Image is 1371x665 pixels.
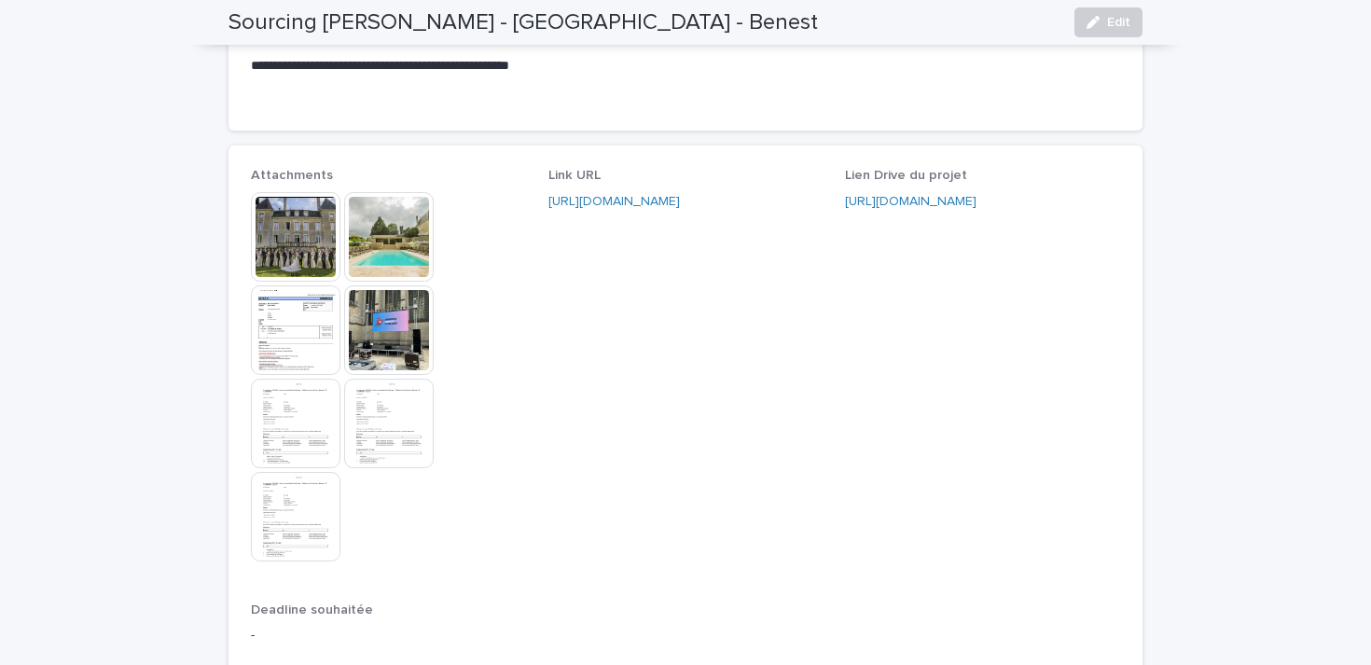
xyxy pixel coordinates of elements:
span: Lien Drive du projet [845,169,967,182]
span: Edit [1107,16,1130,29]
span: Deadline souhaitée [251,603,373,617]
span: Attachments [251,169,333,182]
h2: Sourcing [PERSON_NAME] - [GEOGRAPHIC_DATA] - Benest [228,9,818,36]
span: Link URL [548,169,601,182]
a: [URL][DOMAIN_NAME] [845,195,976,208]
button: Edit [1074,7,1142,37]
a: [URL][DOMAIN_NAME] [548,195,680,208]
p: - [251,626,1120,645]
